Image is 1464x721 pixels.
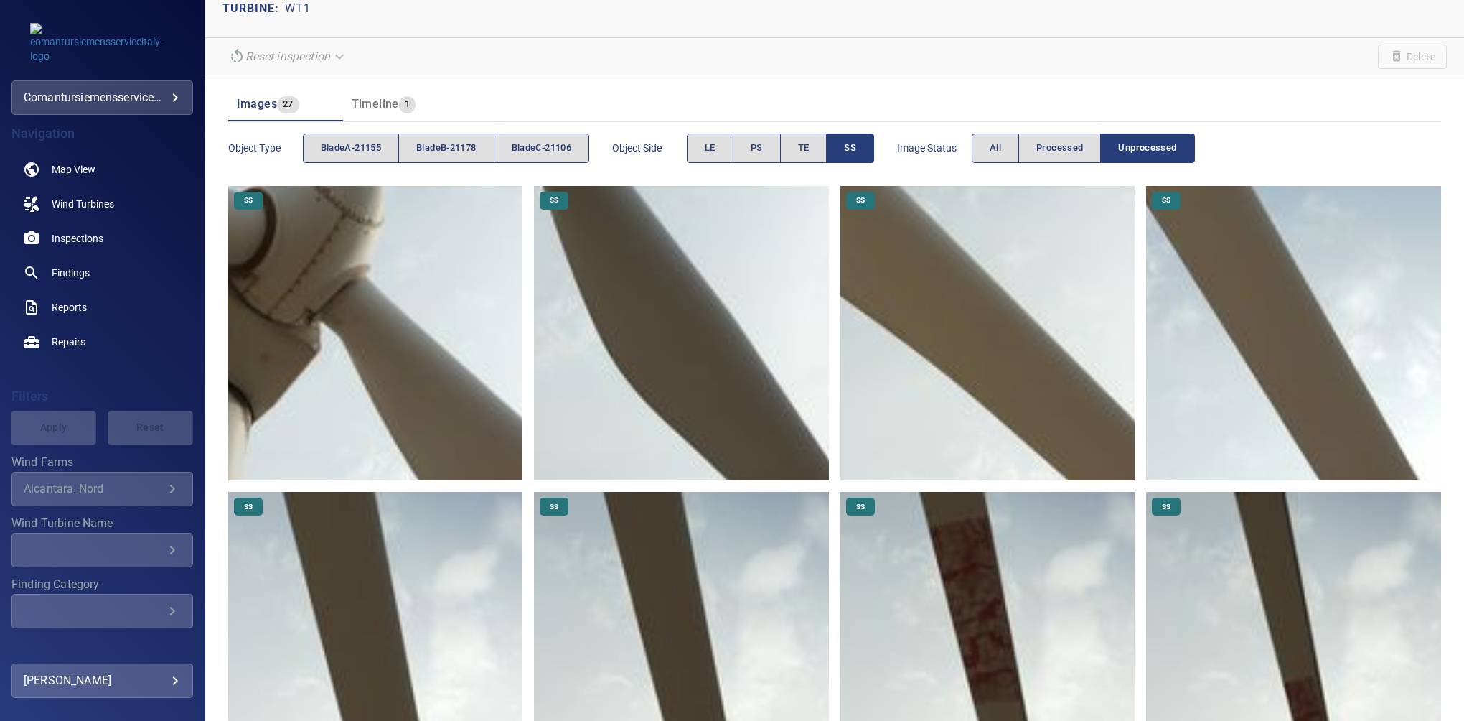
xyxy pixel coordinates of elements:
[52,162,95,177] span: Map View
[494,134,589,163] button: bladeC-21106
[1378,45,1447,69] span: Unable to delete the inspection due to your user permissions
[990,140,1001,157] span: All
[1153,195,1179,205] span: SS
[1100,134,1194,163] button: Unprocessed
[222,44,353,69] div: Reset inspection
[11,594,193,628] div: Finding Category
[277,96,299,113] span: 27
[222,44,353,69] div: Unable to reset the inspection due to your user permissions
[52,266,90,280] span: Findings
[11,457,193,468] label: Wind Farms
[780,134,827,163] button: TE
[52,231,103,246] span: Inspections
[303,134,399,163] button: bladeA-21155
[11,152,193,187] a: map noActive
[11,80,193,115] div: comantursiemensserviceitaly
[416,140,476,157] span: bladeB-21178
[541,502,567,512] span: SS
[972,134,1019,163] button: All
[24,86,181,109] div: comantursiemensserviceitaly
[303,134,589,163] div: objectType
[733,134,781,163] button: PS
[30,23,174,63] img: comantursiemensserviceitaly-logo
[245,50,330,63] em: Reset inspection
[11,187,193,221] a: windturbines noActive
[972,134,1195,163] div: imageStatus
[612,141,687,155] span: Object Side
[11,472,193,506] div: Wind Farms
[237,97,277,111] span: Images
[11,221,193,256] a: inspections noActive
[844,140,856,157] span: SS
[352,97,399,111] span: Timeline
[24,482,164,496] div: Alcantara_Nord
[11,533,193,567] div: Wind Turbine Name
[541,195,567,205] span: SS
[1153,502,1179,512] span: SS
[235,502,261,512] span: SS
[687,134,874,163] div: objectSide
[1118,140,1176,157] span: Unprocessed
[52,300,87,315] span: Reports
[11,126,193,141] h4: Navigation
[11,518,193,529] label: Wind Turbine Name
[321,140,381,157] span: bladeA-21155
[687,134,733,163] button: LE
[398,134,494,163] button: bladeB-21178
[848,195,873,205] span: SS
[11,325,193,359] a: repairs noActive
[1018,134,1101,163] button: Processed
[1036,140,1083,157] span: Processed
[24,669,181,692] div: [PERSON_NAME]
[52,197,114,211] span: Wind Turbines
[11,256,193,290] a: findings noActive
[751,140,763,157] span: PS
[11,389,193,404] h4: Filters
[52,335,85,349] span: Repairs
[705,140,715,157] span: LE
[228,141,303,155] span: Object type
[826,134,874,163] button: SS
[11,579,193,590] label: Finding Category
[235,195,261,205] span: SS
[848,502,873,512] span: SS
[399,96,416,113] span: 1
[897,141,972,155] span: Image Status
[11,640,193,651] label: Finding Type
[798,140,810,157] span: TE
[11,290,193,325] a: reports noActive
[512,140,571,157] span: bladeC-21106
